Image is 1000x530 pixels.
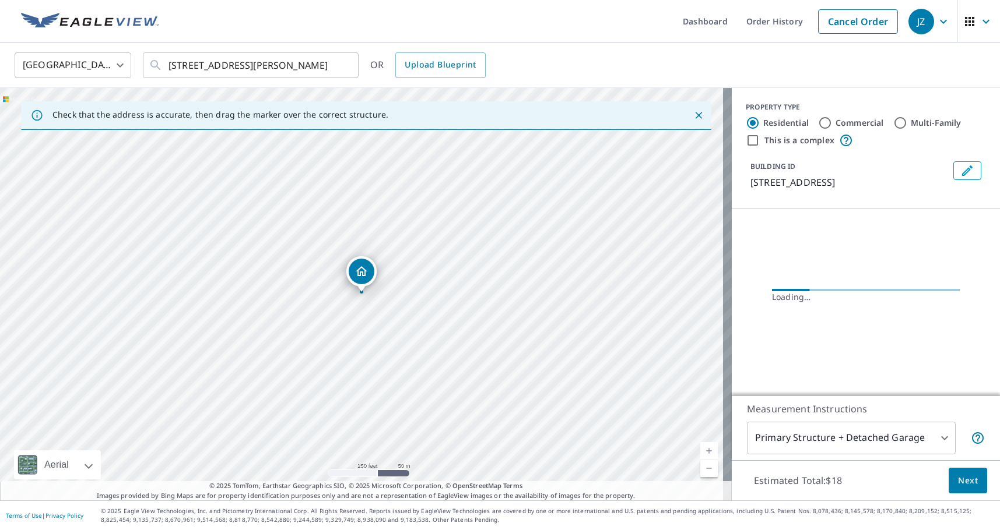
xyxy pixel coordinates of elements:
[370,52,486,78] div: OR
[405,58,476,72] span: Upload Blueprint
[45,511,83,520] a: Privacy Policy
[750,161,795,171] p: BUILDING ID
[747,402,985,416] p: Measurement Instructions
[41,450,72,479] div: Aerial
[949,468,987,494] button: Next
[908,9,934,34] div: JZ
[958,474,978,488] span: Next
[700,442,718,460] a: Current Level 17, Zoom In
[101,507,994,524] p: © 2025 Eagle View Technologies, Inc. and Pictometry International Corp. All Rights Reserved. Repo...
[346,256,377,292] div: Dropped pin, building 1, Residential property, 2560 Catalpa Dr Dayton, OH 45406
[691,108,706,123] button: Close
[745,468,851,493] p: Estimated Total: $18
[395,52,485,78] a: Upload Blueprint
[169,49,335,82] input: Search by address or latitude-longitude
[763,117,809,129] label: Residential
[750,175,949,189] p: [STREET_ADDRESS]
[15,49,131,82] div: [GEOGRAPHIC_DATA]
[6,512,83,519] p: |
[818,9,898,34] a: Cancel Order
[746,102,986,112] div: PROPERTY TYPE
[503,481,522,490] a: Terms
[953,161,981,180] button: Edit building 1
[52,109,388,120] p: Check that the address is accurate, then drag the marker over the correct structure.
[14,450,101,479] div: Aerial
[209,481,522,491] span: © 2025 TomTom, Earthstar Geographics SIO, © 2025 Microsoft Corporation, ©
[971,431,985,445] span: Your report will include the primary structure and a detached garage if one exists.
[772,291,960,303] div: Loading…
[452,481,501,490] a: OpenStreetMap
[747,422,956,454] div: Primary Structure + Detached Garage
[836,117,884,129] label: Commercial
[21,13,159,30] img: EV Logo
[764,135,834,146] label: This is a complex
[6,511,42,520] a: Terms of Use
[700,460,718,477] a: Current Level 17, Zoom Out
[911,117,962,129] label: Multi-Family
